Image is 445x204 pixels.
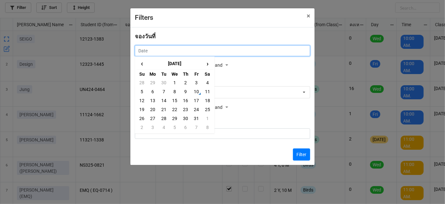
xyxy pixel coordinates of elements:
td: 25 [202,105,213,114]
td: 13 [147,96,158,105]
div: and [215,103,230,112]
td: 6 [180,123,191,132]
th: Fr [191,69,202,78]
th: Tu [158,69,169,78]
div: Filters [135,13,293,23]
th: Su [136,69,147,78]
th: We [169,69,180,78]
td: 5 [136,87,147,96]
td: 12 [136,96,147,105]
td: 8 [169,87,180,96]
td: 14 [158,96,169,105]
input: Date [135,45,310,56]
th: Sa [202,69,213,78]
td: 1 [202,114,213,123]
span: ‹ [137,58,147,69]
span: × [307,12,310,20]
td: 1 [169,78,180,87]
label: จองวันที่ [135,32,156,41]
td: 5 [169,123,180,132]
td: 17 [191,96,202,105]
td: 2 [136,123,147,132]
td: 10 [191,87,202,96]
td: 6 [147,87,158,96]
td: 22 [169,105,180,114]
td: 4 [158,123,169,132]
td: 20 [147,105,158,114]
td: 7 [158,87,169,96]
td: 23 [180,105,191,114]
td: 28 [158,114,169,123]
td: 29 [169,114,180,123]
td: 27 [147,114,158,123]
td: 16 [180,96,191,105]
td: 7 [191,123,202,132]
td: 2 [180,78,191,87]
th: Th [180,69,191,78]
td: 21 [158,105,169,114]
button: Filter [293,148,310,161]
td: 9 [180,87,191,96]
td: 8 [202,123,213,132]
td: 18 [202,96,213,105]
td: 26 [136,114,147,123]
th: [DATE] [147,58,202,70]
td: 28 [136,78,147,87]
td: 29 [147,78,158,87]
td: 31 [191,114,202,123]
div: and [215,61,230,70]
td: 15 [169,96,180,105]
td: 3 [191,78,202,87]
td: 24 [191,105,202,114]
td: 30 [180,114,191,123]
span: › [202,58,213,69]
td: 11 [202,87,213,96]
td: 19 [136,105,147,114]
td: 4 [202,78,213,87]
td: 30 [158,78,169,87]
td: 3 [147,123,158,132]
th: Mo [147,69,158,78]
